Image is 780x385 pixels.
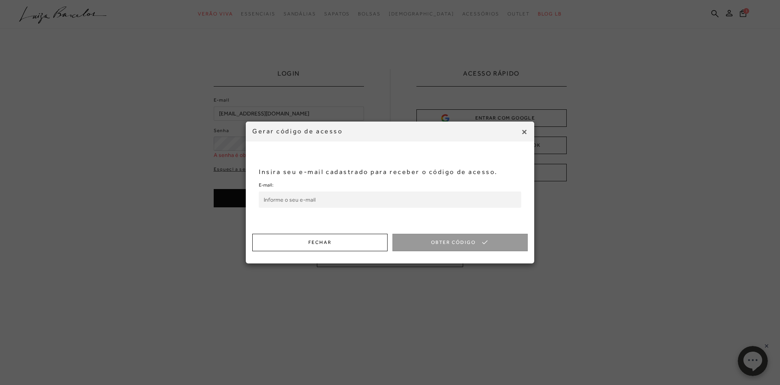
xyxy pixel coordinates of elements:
button: Fechar [252,234,388,251]
input: Informe o seu e-mail [259,191,521,208]
h4: Gerar código de acesso [252,127,528,136]
span: × [521,124,528,139]
label: E-mail: [259,181,273,189]
p: Insira seu e-mail cadastrado para receber o código de acesso. [259,167,521,176]
button: Obter Código [392,234,528,251]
